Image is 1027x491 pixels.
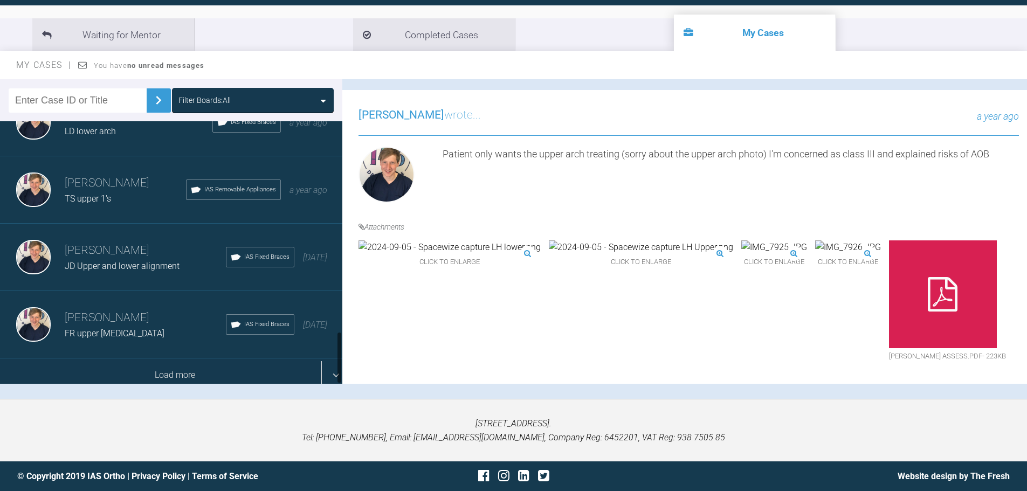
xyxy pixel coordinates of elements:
span: IAS Fixed Braces [244,320,290,329]
span: FR upper [MEDICAL_DATA] [65,328,164,338]
div: © Copyright 2019 IAS Ortho | | [17,469,348,483]
h3: [PERSON_NAME] [65,309,226,327]
span: IAS Fixed Braces [244,252,290,262]
span: [DATE] [303,320,327,330]
img: Jack Gardner [16,240,51,274]
span: [PERSON_NAME] [359,108,444,121]
div: Patient only wants the upper arch treating (sorry about the upper arch photo) I'm concerned as cl... [443,147,1019,207]
span: a year ago [290,117,327,128]
a: Privacy Policy [132,471,185,481]
a: Terms of Service [192,471,258,481]
img: IMG_7926.JPG [815,240,881,254]
h3: [PERSON_NAME] [65,241,226,260]
li: Completed Cases [353,18,515,51]
span: Click to enlarge [549,254,733,271]
h4: Attachments [359,221,1019,233]
span: [PERSON_NAME] assess.pdf - 223KB [889,348,1006,365]
img: 2024-09-05 - Spacewize capture LH Upper.png [549,240,733,254]
span: IAS Fixed Braces [231,117,276,127]
img: 2024-09-05 - Spacewize capture LH lower.png [359,240,541,254]
img: Jack Gardner [16,307,51,342]
a: Website design by The Fresh [898,471,1010,481]
span: TS upper 1's [65,193,111,204]
h3: [PERSON_NAME] [65,174,186,192]
p: [STREET_ADDRESS]. Tel: [PHONE_NUMBER], Email: [EMAIL_ADDRESS][DOMAIN_NAME], Company Reg: 6452201,... [17,417,1010,444]
span: IAS Removable Appliances [204,185,276,195]
li: Waiting for Mentor [32,18,194,51]
span: a year ago [290,185,327,195]
span: Click to enlarge [815,254,881,271]
span: Click to enlarge [359,254,541,271]
h3: wrote... [359,106,481,125]
img: Jack Gardner [359,147,415,203]
strong: no unread messages [127,61,204,70]
span: You have [94,61,204,70]
span: JD Upper and lower alignment [65,261,180,271]
span: [DATE] [303,252,327,262]
img: Jack Gardner [16,105,51,140]
img: chevronRight.28bd32b0.svg [150,92,167,109]
span: My Cases [16,60,72,70]
div: Filter Boards: All [178,94,231,106]
img: IMG_7925.JPG [741,240,807,254]
span: a year ago [977,110,1019,122]
span: LD lower arch [65,126,116,136]
img: Jack Gardner [16,172,51,207]
span: Click to enlarge [741,254,807,271]
input: Enter Case ID or Title [9,88,147,113]
li: My Cases [674,15,836,51]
